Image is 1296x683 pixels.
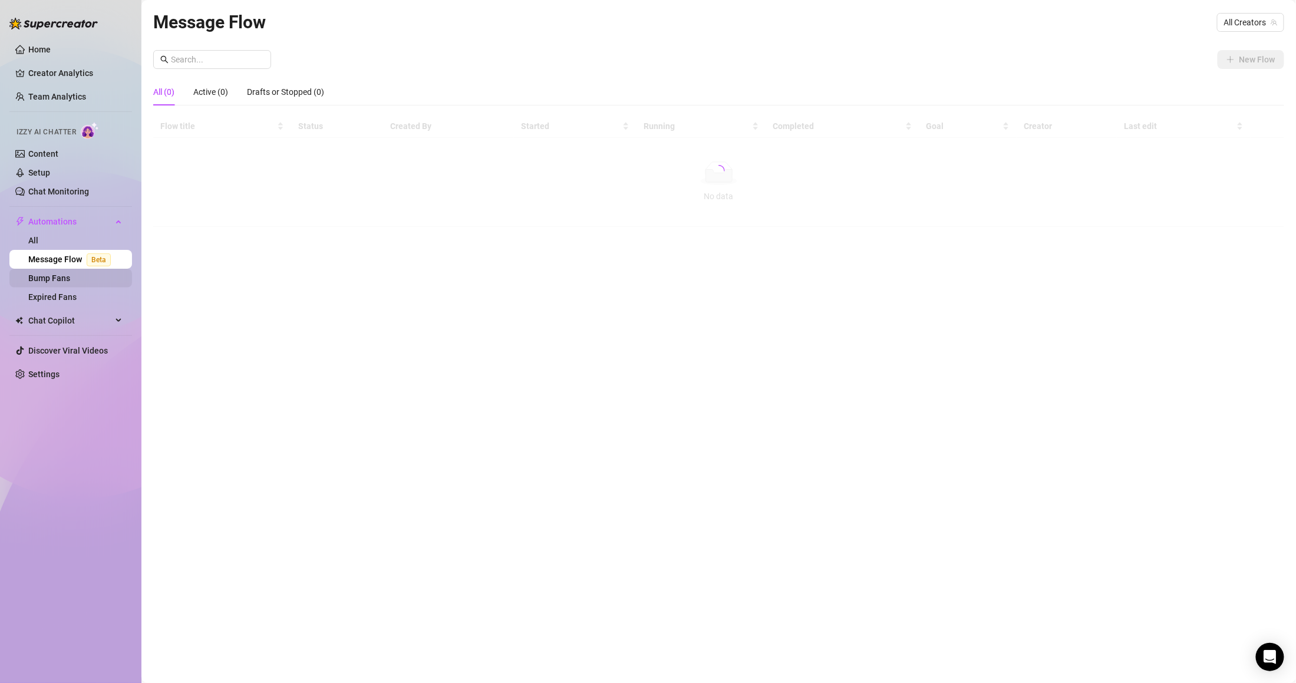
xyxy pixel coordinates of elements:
a: Discover Viral Videos [28,346,108,355]
span: Automations [28,212,112,231]
a: Settings [28,369,60,379]
span: Beta [87,253,111,266]
span: All Creators [1224,14,1277,31]
img: logo-BBDzfeDw.svg [9,18,98,29]
span: search [160,55,169,64]
a: Creator Analytics [28,64,123,83]
div: Active (0) [193,85,228,98]
span: Chat Copilot [28,311,112,330]
img: Chat Copilot [15,316,23,325]
a: All [28,236,38,245]
span: loading [713,165,725,177]
span: thunderbolt [15,217,25,226]
img: AI Chatter [81,122,99,139]
div: Drafts or Stopped (0) [247,85,324,98]
a: Bump Fans [28,273,70,283]
button: New Flow [1218,50,1284,69]
span: team [1271,19,1278,26]
a: Team Analytics [28,92,86,101]
a: Setup [28,168,50,177]
a: Chat Monitoring [28,187,89,196]
a: Content [28,149,58,159]
a: Expired Fans [28,292,77,302]
div: All (0) [153,85,174,98]
article: Message Flow [153,8,266,36]
input: Search... [171,53,264,66]
a: Home [28,45,51,54]
span: Izzy AI Chatter [17,127,76,138]
a: Message FlowBeta [28,255,116,264]
div: Open Intercom Messenger [1256,643,1284,671]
